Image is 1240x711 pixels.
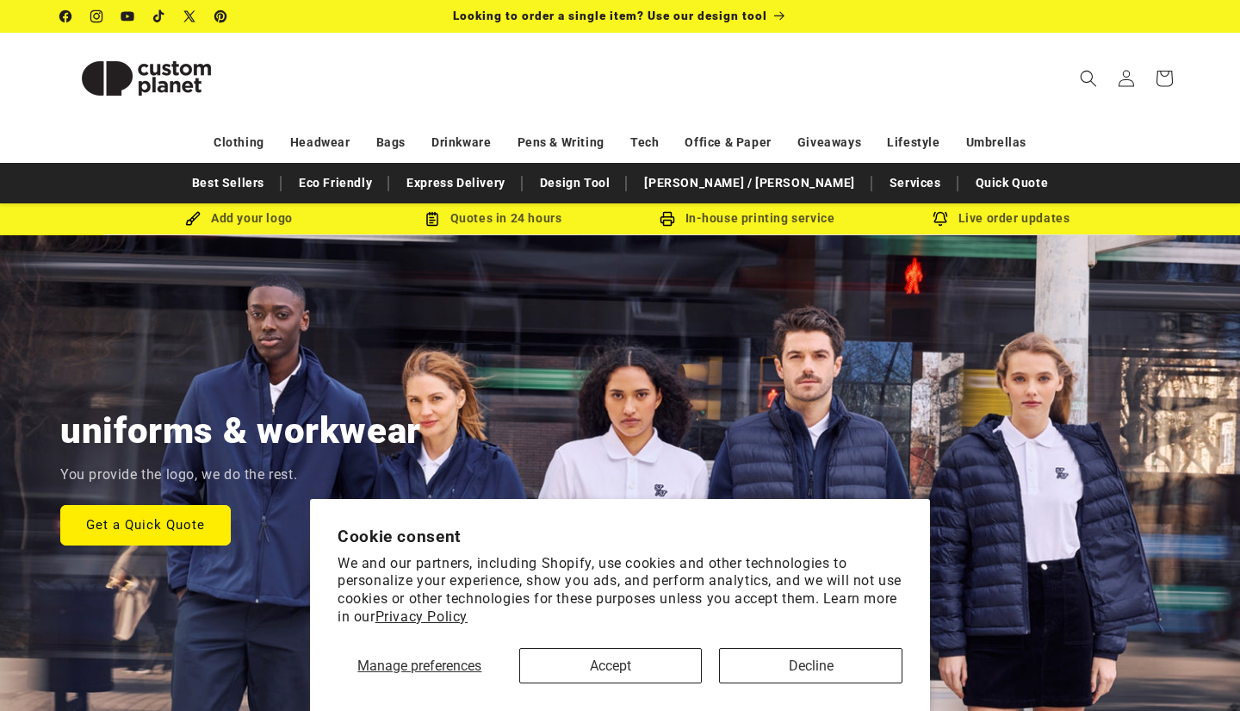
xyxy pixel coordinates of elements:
a: Tech [630,128,659,158]
a: Services [881,168,950,198]
a: Get a Quick Quote [60,504,231,545]
div: In-house printing service [620,208,874,229]
div: Add your logo [112,208,366,229]
span: Looking to order a single item? Use our design tool [453,9,767,22]
a: Pens & Writing [518,128,604,158]
div: Quotes in 24 hours [366,208,620,229]
img: In-house printing [660,211,675,227]
a: Bags [376,128,406,158]
h2: Cookie consent [338,527,902,546]
a: Quick Quote [967,168,1057,198]
p: We and our partners, including Shopify, use cookies and other technologies to personalize your ex... [338,555,902,627]
span: Manage preferences [357,658,481,674]
a: Office & Paper [685,128,771,158]
a: Eco Friendly [290,168,381,198]
p: You provide the logo, we do the rest. [60,463,297,488]
summary: Search [1069,59,1107,97]
a: Custom Planet [54,33,239,123]
a: Design Tool [531,168,619,198]
a: Privacy Policy [375,608,468,625]
a: Best Sellers [183,168,273,198]
a: Giveaways [797,128,861,158]
a: Headwear [290,128,350,158]
button: Decline [719,648,902,683]
img: Order updates [933,211,948,227]
button: Manage preferences [338,648,502,683]
a: Lifestyle [887,128,939,158]
div: Live order updates [874,208,1128,229]
a: Drinkware [431,128,491,158]
img: Brush Icon [185,211,201,227]
img: Order Updates Icon [425,211,440,227]
img: Custom Planet [60,40,232,117]
a: Express Delivery [398,168,514,198]
button: Accept [519,648,703,683]
h2: uniforms & workwear [60,408,421,454]
a: Clothing [214,128,264,158]
a: [PERSON_NAME] / [PERSON_NAME] [635,168,863,198]
a: Umbrellas [966,128,1026,158]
